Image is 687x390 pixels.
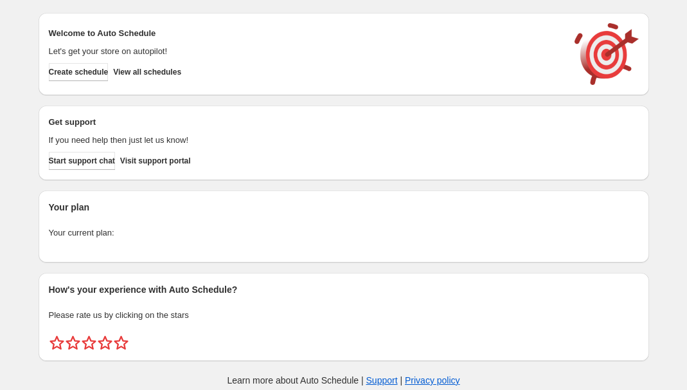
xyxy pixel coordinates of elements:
a: Visit support portal [120,152,191,170]
span: Start support chat [49,156,115,166]
button: View all schedules [113,63,181,81]
p: If you need help then just let us know! [49,134,562,147]
h2: How's your experience with Auto Schedule? [49,283,639,296]
span: View all schedules [113,67,181,77]
p: Your current plan: [49,227,639,239]
a: Privacy policy [405,375,460,385]
a: Support [366,375,398,385]
span: Visit support portal [120,156,191,166]
h2: Get support [49,116,562,129]
h2: Welcome to Auto Schedule [49,27,562,40]
a: Start support chat [49,152,115,170]
h2: Your plan [49,201,639,214]
button: Create schedule [49,63,109,81]
span: Create schedule [49,67,109,77]
p: Learn more about Auto Schedule | | [227,374,459,387]
p: Let's get your store on autopilot! [49,45,562,58]
p: Please rate us by clicking on the stars [49,309,639,322]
